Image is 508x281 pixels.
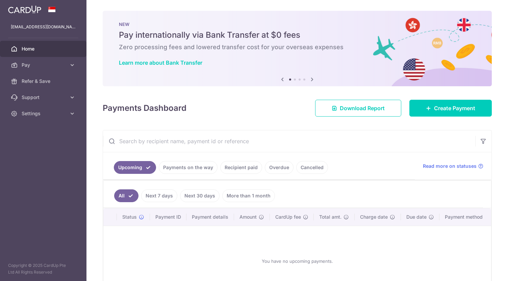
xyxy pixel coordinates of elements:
[315,100,401,117] a: Download Report
[114,161,156,174] a: Upcoming
[296,161,328,174] a: Cancelled
[141,189,177,202] a: Next 7 days
[119,59,202,66] a: Learn more about Bank Transfer
[22,110,66,117] span: Settings
[150,208,187,226] th: Payment ID
[119,43,476,51] h6: Zero processing fees and lowered transfer cost for your overseas expenses
[8,5,41,13] img: CardUp
[119,30,476,40] h5: Pay internationally via Bank Transfer at $0 fees
[423,163,483,169] a: Read more on statuses
[409,100,492,117] a: Create Payment
[275,214,301,220] span: CardUp fee
[340,104,385,112] span: Download Report
[103,11,492,86] img: Bank transfer banner
[319,214,341,220] span: Total amt.
[22,45,66,52] span: Home
[11,24,76,30] p: [EMAIL_ADDRESS][DOMAIN_NAME]
[265,161,294,174] a: Overdue
[439,208,491,226] th: Payment method
[186,208,234,226] th: Payment details
[122,214,137,220] span: Status
[22,94,66,101] span: Support
[103,130,475,152] input: Search by recipient name, payment id or reference
[119,22,476,27] p: NEW
[22,62,66,68] span: Pay
[434,104,475,112] span: Create Payment
[180,189,220,202] a: Next 30 days
[222,189,275,202] a: More than 1 month
[103,102,186,114] h4: Payments Dashboard
[114,189,138,202] a: All
[159,161,218,174] a: Payments on the way
[22,78,66,85] span: Refer & Save
[406,214,427,220] span: Due date
[360,214,388,220] span: Charge date
[423,163,477,169] span: Read more on statuses
[220,161,262,174] a: Recipient paid
[239,214,257,220] span: Amount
